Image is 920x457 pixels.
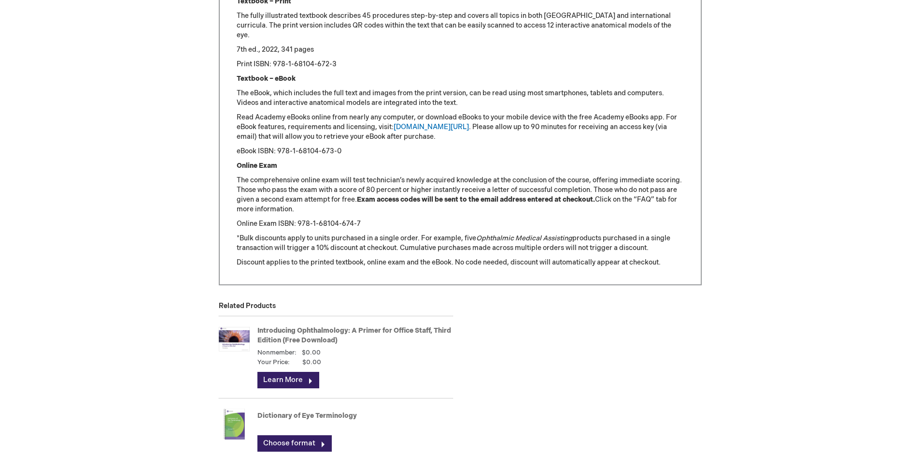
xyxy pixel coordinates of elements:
p: The fully illustrated textbook describes 45 procedures step-by-step and covers all topics in both... [237,11,684,40]
img: Introducing Ophthalmology: A Primer for Office Staff, Third Edition (Free Download) [219,320,250,358]
a: Introducing Ophthalmology: A Primer for Office Staff, Third Edition (Free Download) [257,326,451,344]
p: Read Academy eBooks online from nearly any computer, or download eBooks to your mobile device wit... [237,113,684,142]
p: The comprehensive online exam will test technician’s newly acquired knowledge at the conclusion o... [237,176,684,214]
strong: Exam access codes will be sent to the email address entered at checkout. [357,195,595,204]
strong: Textbook – eBook [237,74,296,83]
p: *Bulk discounts apply to units purchased in a single order. For example, five products purchased ... [237,234,684,253]
strong: Online Exam [237,162,277,170]
p: Print ISBN: 978-1-68104-672-3 [237,59,684,69]
img: Dictionary of Eye Terminology [219,405,250,443]
a: Learn More [257,372,319,388]
p: 7th ed., 2022, 341 pages [237,45,684,55]
span: $0.00 [291,358,321,367]
a: [DOMAIN_NAME][URL] [394,123,469,131]
strong: Your Price: [257,358,290,367]
span: $0.00 [302,349,321,356]
em: Ophthalmic Medical Assisting [476,234,572,242]
strong: Nonmember: [257,348,297,357]
a: Choose format [257,435,332,452]
a: Dictionary of Eye Terminology [257,412,357,420]
strong: Related Products [219,302,276,310]
p: Online Exam ISBN: 978-1-68104-674-7 [237,219,684,229]
p: The eBook, which includes the full text and images from the print version, can be read using most... [237,88,684,108]
p: Discount applies to the printed textbook, online exam and the eBook. No code needed, discount wil... [237,258,684,267]
p: eBook ISBN: 978-1-68104-673-0 [237,147,684,156]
